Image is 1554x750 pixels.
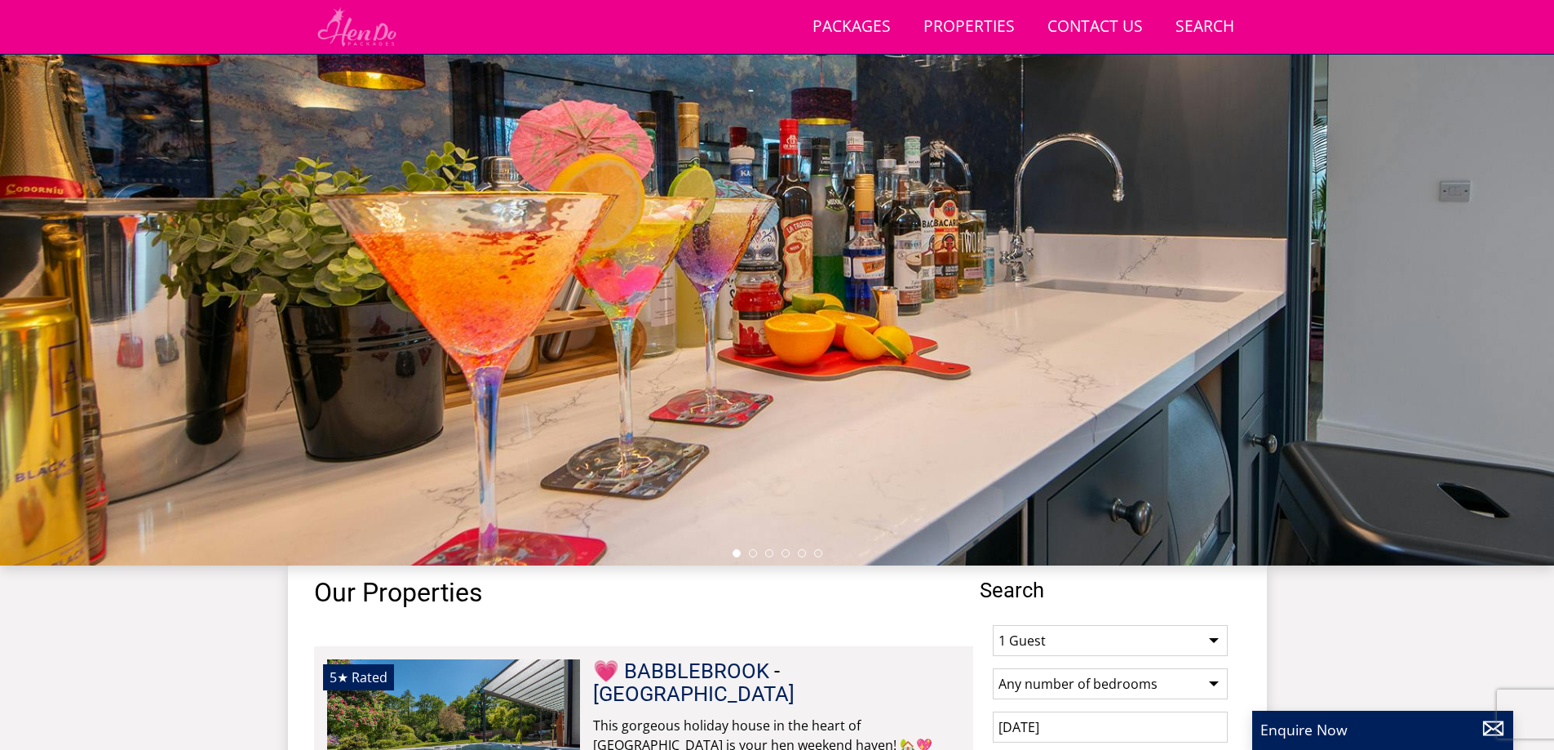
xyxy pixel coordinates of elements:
h1: Our Properties [314,579,973,607]
img: Hen Do Packages [314,7,400,47]
a: Contact Us [1041,9,1149,46]
a: Properties [917,9,1021,46]
input: Arrival Date [993,712,1228,743]
span: 💗 BABBLEBROOK has a 5 star rating under the Quality in Tourism Scheme [330,668,348,686]
a: Search [1169,9,1241,46]
a: [GEOGRAPHIC_DATA] [593,681,795,706]
span: Rated [352,668,387,686]
span: Search [980,579,1241,601]
span: - [593,659,795,706]
p: Enquire Now [1260,719,1505,740]
a: Packages [806,9,897,46]
a: 💗 BABBLEBROOK [593,659,769,683]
